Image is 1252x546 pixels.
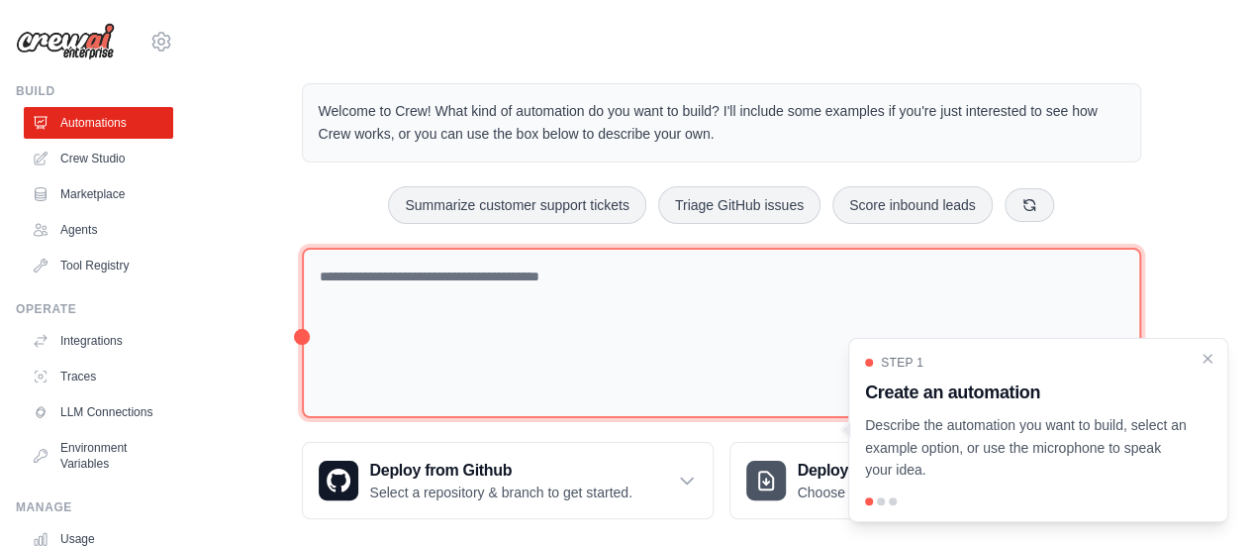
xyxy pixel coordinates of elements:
[24,143,173,174] a: Crew Studio
[865,414,1188,482] p: Describe the automation you want to build, select an example option, or use the microphone to spe...
[24,396,173,428] a: LLM Connections
[24,107,173,139] a: Automations
[24,250,173,281] a: Tool Registry
[798,459,965,483] h3: Deploy from zip file
[16,83,173,99] div: Build
[370,459,632,483] h3: Deploy from Github
[24,214,173,246] a: Agents
[24,325,173,357] a: Integrations
[24,361,173,392] a: Traces
[1200,351,1215,367] button: Close walkthrough
[865,379,1188,406] h3: Create an automation
[832,186,993,224] button: Score inbound leads
[370,483,632,502] p: Select a repository & branch to get started.
[658,186,820,224] button: Triage GitHub issues
[798,483,965,502] p: Choose a zip file to upload.
[24,432,173,480] a: Environment Variables
[16,301,173,317] div: Operate
[24,178,173,210] a: Marketplace
[319,100,1124,146] p: Welcome to Crew! What kind of automation do you want to build? I'll include some examples if you'...
[16,23,115,60] img: Logo
[1153,451,1252,546] iframe: Chat Widget
[16,499,173,515] div: Manage
[881,355,923,371] span: Step 1
[388,186,645,224] button: Summarize customer support tickets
